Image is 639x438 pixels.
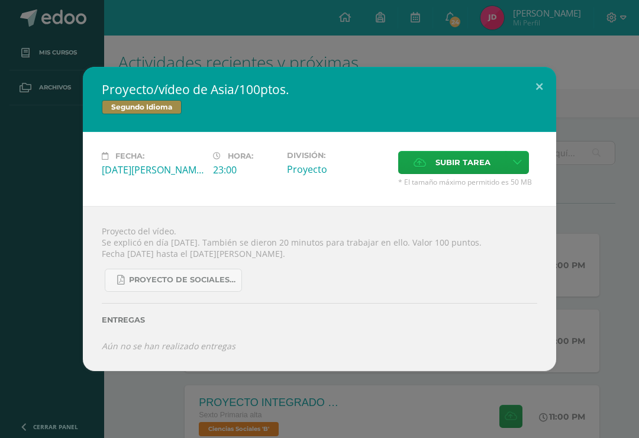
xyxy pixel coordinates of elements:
[435,152,490,173] span: Subir tarea
[102,81,537,98] h2: Proyecto/vídeo de Asia/100ptos.
[228,152,253,160] span: Hora:
[105,269,242,292] a: Proyecto de Sociales y Kaqchikel_3ra. Unidad.pdf
[287,163,389,176] div: Proyecto
[102,340,235,352] i: Aún no se han realizado entregas
[102,163,204,176] div: [DATE][PERSON_NAME]
[102,315,537,324] label: Entregas
[102,100,182,114] span: Segundo Idioma
[129,275,235,285] span: Proyecto de Sociales y Kaqchikel_3ra. Unidad.pdf
[83,206,556,371] div: Proyecto del vídeo. Se explicó en día [DATE]. También se dieron 20 minutos para trabajar en ello....
[213,163,277,176] div: 23:00
[287,151,389,160] label: División:
[115,152,144,160] span: Fecha:
[522,67,556,107] button: Close (Esc)
[398,177,537,187] span: * El tamaño máximo permitido es 50 MB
